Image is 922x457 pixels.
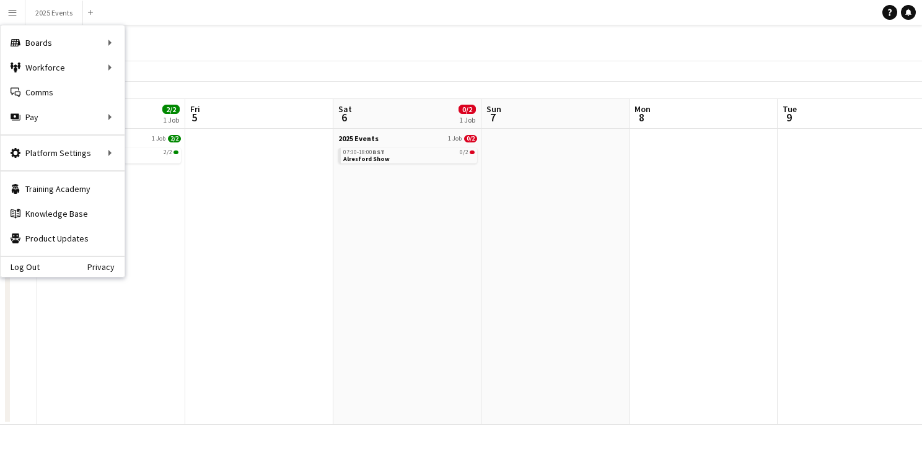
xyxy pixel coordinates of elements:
span: 0/2 [459,105,476,114]
div: Platform Settings [1,141,125,165]
span: 0/2 [470,150,475,154]
a: 2025 Events1 Job0/2 [338,134,477,143]
span: 6 [336,110,352,124]
span: 1 Job [448,135,462,142]
div: Workforce [1,55,125,80]
span: 2/2 [168,135,181,142]
span: 2025 Events [338,134,379,143]
a: Comms [1,80,125,105]
span: 7 [485,110,501,124]
span: 2/2 [164,149,172,155]
span: Tue [783,103,797,115]
span: 1 Job [152,135,165,142]
span: Sat [338,103,352,115]
span: Sun [486,103,501,115]
a: Log Out [1,262,40,272]
div: Boards [1,30,125,55]
span: Alresford Show [343,155,390,163]
span: 8 [633,110,651,124]
span: BST [372,148,385,156]
button: 2025 Events [25,1,83,25]
div: Pay [1,105,125,129]
a: Product Updates [1,226,125,251]
a: Knowledge Base [1,201,125,226]
div: 1 Job [459,115,475,124]
span: 2/2 [162,105,180,114]
a: Training Academy [1,176,125,201]
a: 07:30-18:00BST0/2Alresford Show [343,148,475,162]
span: Mon [634,103,651,115]
span: 07:30-18:00 [343,149,385,155]
span: 9 [781,110,797,124]
span: Fri [190,103,200,115]
span: 0/2 [464,135,477,142]
a: Privacy [87,262,125,272]
div: 2025 Events1 Job0/207:30-18:00BST0/2Alresford Show [338,134,477,166]
div: 1 Job [163,115,179,124]
span: 5 [188,110,200,124]
span: 2/2 [173,150,178,154]
span: 0/2 [460,149,468,155]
